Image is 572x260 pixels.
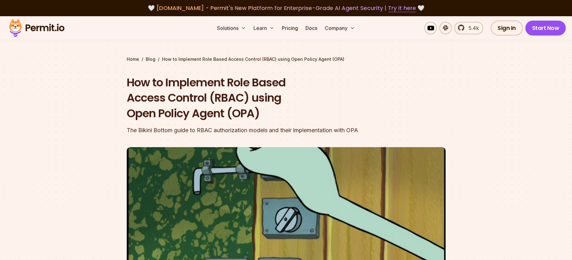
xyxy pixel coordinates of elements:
a: Try it here [388,4,416,12]
a: 5.4k [454,22,483,34]
img: Permit logo [6,17,67,39]
a: Docs [303,22,320,34]
div: / / [127,56,446,62]
a: Home [127,56,139,62]
span: [DOMAIN_NAME] - Permit's New Platform for Enterprise-Grade AI Agent Security | [156,4,416,12]
a: Blog [146,56,155,62]
a: Pricing [279,22,300,34]
button: Company [322,22,357,34]
button: Learn [251,22,277,34]
button: Solutions [215,22,248,34]
h1: How to Implement Role Based Access Control (RBAC) using Open Policy Agent (OPA) [127,75,366,121]
a: Sign In [491,21,523,36]
div: The Bikini Bottom guide to RBAC authorization models and their implementation with OPA [127,126,366,135]
a: Start Now [525,21,566,36]
div: 🤍 🤍 [15,4,557,12]
span: 5.4k [465,24,479,32]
